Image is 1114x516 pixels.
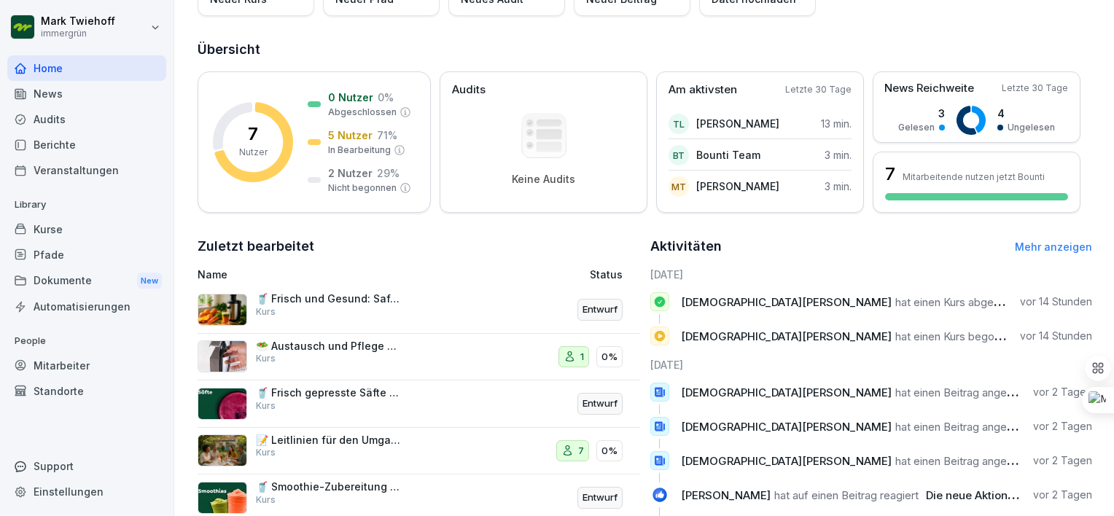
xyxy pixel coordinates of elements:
[377,128,397,143] p: 71 %
[601,350,618,364] p: 0%
[7,479,166,504] a: Einstellungen
[895,420,1037,434] span: hat einen Beitrag angesehen
[7,81,166,106] div: News
[578,444,584,458] p: 7
[256,493,276,507] p: Kurs
[696,147,760,163] p: Bounti Team
[669,145,689,165] div: BT
[198,380,640,428] a: 🥤 Frisch gepresste Säfte bei Immergrün: Qualität und ProzesseKursEntwurf
[378,90,394,105] p: 0 %
[377,165,400,181] p: 29 %
[583,396,618,411] p: Entwurf
[7,353,166,378] a: Mitarbeiter
[895,386,1037,399] span: hat einen Beitrag angesehen
[7,55,166,81] a: Home
[895,454,1037,468] span: hat einen Beitrag angesehen
[895,329,1018,343] span: hat einen Kurs begonnen
[1033,453,1092,468] p: vor 2 Tagen
[1008,121,1055,134] p: Ungelesen
[1015,241,1092,253] a: Mehr anzeigen
[7,132,166,157] a: Berichte
[198,294,247,326] img: a3ocl4on8j46cz3etwcrmzw7.png
[7,378,166,404] a: Standorte
[903,171,1045,182] p: Mitarbeitende nutzen jetzt Bounti
[785,83,852,96] p: Letzte 30 Tage
[681,329,892,343] span: [DEMOGRAPHIC_DATA][PERSON_NAME]
[7,267,166,294] a: DokumenteNew
[198,340,247,372] img: uknpxojg8kuhh1i9ukgnffeq.png
[328,165,373,181] p: 2 Nutzer
[41,28,115,39] p: immergrün
[7,106,166,132] a: Audits
[885,162,895,187] h3: 7
[239,146,268,159] p: Nutzer
[7,157,166,183] a: Veranstaltungen
[137,273,162,289] div: New
[650,357,1093,372] h6: [DATE]
[328,181,397,195] p: Nicht begonnen
[7,267,166,294] div: Dokumente
[7,242,166,267] a: Pfade
[256,340,402,353] p: 🥗 Austausch und Pflege von Saladetten-Dichtungen
[681,454,892,468] span: [DEMOGRAPHIC_DATA][PERSON_NAME]
[328,128,373,143] p: 5 Nutzer
[198,428,640,475] a: 📝 Leitlinien für den Umgang mit GästenKurs70%
[256,446,276,459] p: Kurs
[1033,385,1092,399] p: vor 2 Tagen
[669,82,737,98] p: Am aktivsten
[328,144,391,157] p: In Bearbeitung
[583,490,618,505] p: Entwurf
[696,179,779,194] p: [PERSON_NAME]
[512,173,575,186] p: Keine Audits
[198,434,247,466] img: a27oragryds2b2m70bpdj7ol.png
[7,294,166,319] a: Automatisierungen
[7,193,166,216] p: Library
[825,147,852,163] p: 3 min.
[696,116,779,131] p: [PERSON_NAME]
[580,350,584,364] p: 1
[650,267,1093,282] h6: [DATE]
[7,216,166,242] a: Kurse
[1033,419,1092,434] p: vor 2 Tagen
[256,434,402,447] p: 📝 Leitlinien für den Umgang mit Gästen
[821,116,852,131] p: 13 min.
[898,106,945,121] p: 3
[895,295,1045,309] span: hat einen Kurs abgeschlossen
[256,386,402,399] p: 🥤 Frisch gepresste Säfte bei Immergrün: Qualität und Prozesse
[590,267,623,282] p: Status
[198,286,640,334] a: 🥤 Frisch und Gesund: Saftzubereitung bei immergrünKursEntwurf
[41,15,115,28] p: Mark Twiehoff
[997,106,1055,121] p: 4
[256,480,402,493] p: 🥤 Smoothie-Zubereitung und Qualitätsstandards bei immergrün
[681,386,892,399] span: [DEMOGRAPHIC_DATA][PERSON_NAME]
[669,114,689,134] div: TL
[256,352,276,365] p: Kurs
[583,302,618,317] p: Entwurf
[256,292,402,305] p: 🥤 Frisch und Gesund: Saftzubereitung bei immergrün
[248,125,258,143] p: 7
[1020,294,1092,309] p: vor 14 Stunden
[601,444,618,458] p: 0%
[198,39,1092,60] h2: Übersicht
[198,334,640,381] a: 🥗 Austausch und Pflege von Saladetten-DichtungenKurs10%
[650,236,722,257] h2: Aktivitäten
[774,488,919,502] span: hat auf einen Beitrag reagiert
[7,453,166,479] div: Support
[1002,82,1068,95] p: Letzte 30 Tage
[669,176,689,197] div: MT
[1033,488,1092,502] p: vor 2 Tagen
[884,80,974,97] p: News Reichweite
[198,267,469,282] p: Name
[198,236,640,257] h2: Zuletzt bearbeitet
[328,90,373,105] p: 0 Nutzer
[1020,329,1092,343] p: vor 14 Stunden
[681,295,892,309] span: [DEMOGRAPHIC_DATA][PERSON_NAME]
